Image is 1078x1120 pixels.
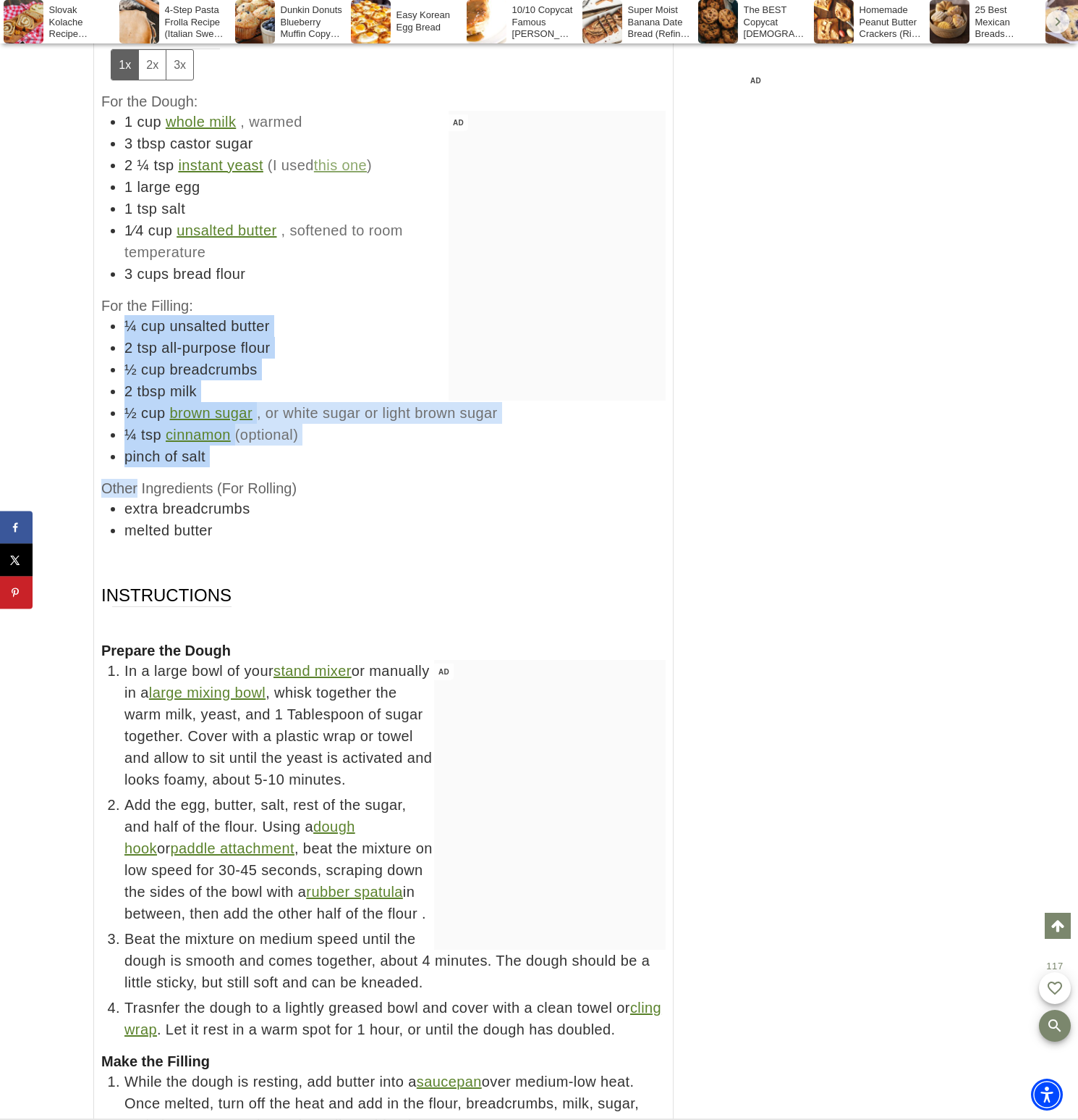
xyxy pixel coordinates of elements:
[124,997,666,1040] span: Trasnfer the dough to a lightly greased bowl and cover with a clean towel or . Let it rest in a w...
[124,179,133,195] span: 1
[177,222,276,238] a: unsalted butter
[124,928,666,993] span: Beat the mixture on medium speed until the dough is smooth and comes together, about 4 minutes. T...
[746,72,765,89] span: AD
[124,383,133,399] span: 2
[434,664,454,680] span: AD
[137,135,166,151] span: tbsp
[6,100,211,158] div: NFL on CBS | Paramount+
[124,522,213,538] span: melted butter
[137,266,169,282] span: cups
[449,114,468,131] span: AD
[124,114,133,130] span: 1
[124,362,137,377] span: ½
[148,222,172,238] span: cup
[166,50,193,80] button: Adjust servings by 3x
[163,162,203,171] span: See More
[137,201,158,217] span: tsp
[170,135,253,151] span: castor sugar
[124,222,144,238] span: 1⁄4
[306,884,402,900] a: rubber spatula
[137,383,166,399] span: tbsp
[101,26,220,80] span: Ingredients
[111,50,138,80] button: Adjust servings by 1x
[101,93,198,109] span: For the Dough:
[169,405,252,421] a: brown sugar
[149,685,266,701] a: large mixing bowl
[166,114,236,130] a: whole milk
[138,50,166,80] button: Adjust servings by 2x
[6,167,22,175] span: Ad by
[170,383,197,399] span: milk
[273,663,352,679] a: stand mixer
[124,135,133,151] span: 3
[101,1053,210,1069] span: Make the Filling
[166,427,231,443] a: cinnamon
[25,167,62,175] span: Paramount+
[240,114,302,130] span: , warmed
[137,114,161,130] span: cup
[257,405,498,421] span: , or white sugar or light brown sugar
[101,298,193,314] span: For the Filling:
[417,1074,482,1090] a: saucepan
[171,840,294,856] a: paddle attachment
[124,405,137,421] span: ½
[175,179,200,195] span: egg
[124,427,137,443] span: ¼
[124,157,150,173] span: 2 ¼
[101,480,297,496] span: Other Ingredients (For Rolling)
[268,157,372,173] span: (I used )
[1031,1079,1063,1111] div: Accessibility Menu
[746,72,963,507] iframe: Advertisement
[101,584,232,630] span: Instructions
[124,201,133,217] span: 1
[154,157,174,173] span: tsp
[124,794,666,924] span: Add the egg, butter, salt, rest of the sugar, and half of the flour. Using a or , beat the mixtur...
[178,157,263,173] a: instant yeast
[124,340,133,356] span: 2
[124,448,205,464] span: pinch of salt
[1045,913,1071,939] a: Scroll to top
[124,318,137,334] span: ¼
[124,222,403,260] span: , softened to room temperature
[173,266,245,282] span: bread flour
[124,501,250,517] span: extra breadcrumbs
[137,340,158,356] span: tsp
[124,660,666,790] span: In a large bowl of your or manually in a , whisk together the warm milk, yeast, and 1 Tablespoon ...
[141,318,165,334] span: cup
[161,340,270,356] span: all-purpose flour
[124,266,133,282] span: 3
[141,427,161,443] span: tsp
[137,179,171,195] span: large
[235,427,298,443] span: (optional)
[101,643,231,659] span: Prepare the Dough
[169,362,257,377] span: breadcrumbs
[206,1,216,11] img: adc.png
[314,157,367,173] a: this one
[449,114,666,296] iframe: Advertisement
[141,405,165,421] span: cup
[161,201,185,217] span: salt
[169,318,269,334] span: unsalted butter
[141,362,165,377] span: cup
